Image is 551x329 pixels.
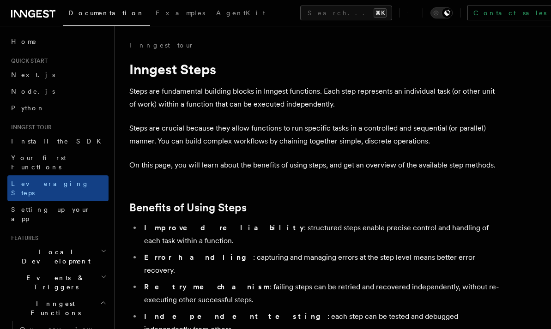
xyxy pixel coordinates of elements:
[11,71,55,78] span: Next.js
[374,8,387,18] kbd: ⌘K
[129,41,194,50] a: Inngest tour
[216,9,265,17] span: AgentKit
[63,3,150,26] a: Documentation
[68,9,145,17] span: Documentation
[430,7,453,18] button: Toggle dark mode
[7,295,109,321] button: Inngest Functions
[7,33,109,50] a: Home
[141,251,499,277] li: : capturing and managing errors at the step level means better error recovery.
[156,9,205,17] span: Examples
[11,37,37,46] span: Home
[11,180,89,197] span: Leveraging Steps
[144,282,270,291] strong: Retry mechanism
[129,159,499,172] p: On this page, you will learn about the benefits of using steps, and get an overview of the availa...
[7,57,48,65] span: Quick start
[141,221,499,247] li: : structured steps enable precise control and handling of each task within a function.
[144,223,304,232] strong: Improved reliability
[129,201,247,214] a: Benefits of Using Steps
[211,3,271,25] a: AgentKit
[7,133,109,150] a: Install the SDK
[150,3,211,25] a: Examples
[7,66,109,83] a: Next.js
[141,281,499,306] li: : failing steps can be retried and recovered independently, without re-executing other successful...
[7,201,109,227] a: Setting up your app
[7,247,101,266] span: Local Development
[144,312,327,321] strong: Independent testing
[7,150,109,175] a: Your first Functions
[300,6,392,20] button: Search...⌘K
[7,269,109,295] button: Events & Triggers
[7,100,109,116] a: Python
[11,206,91,222] span: Setting up your app
[129,61,499,78] h1: Inngest Steps
[144,253,253,262] strong: Error handling
[7,234,38,242] span: Features
[129,85,499,111] p: Steps are fundamental building blocks in Inngest functions. Each step represents an individual ta...
[7,83,109,100] a: Node.js
[129,122,499,148] p: Steps are crucial because they allow functions to run specific tasks in a controlled and sequenti...
[7,124,52,131] span: Inngest tour
[11,154,66,171] span: Your first Functions
[7,244,109,269] button: Local Development
[11,88,55,95] span: Node.js
[11,138,107,145] span: Install the SDK
[7,273,101,292] span: Events & Triggers
[7,175,109,201] a: Leveraging Steps
[11,104,45,112] span: Python
[7,299,100,317] span: Inngest Functions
